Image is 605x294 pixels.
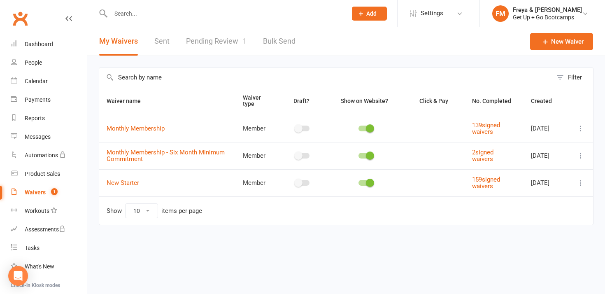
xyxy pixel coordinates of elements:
[25,208,49,214] div: Workouts
[108,8,341,19] input: Search...
[530,33,593,50] a: New Waiver
[25,133,51,140] div: Messages
[472,176,500,190] a: 159signed waivers
[568,72,582,82] div: Filter
[107,179,139,187] a: New Starter
[293,98,309,104] span: Draft?
[8,266,28,286] div: Open Intercom Messenger
[242,37,247,45] span: 1
[333,96,397,106] button: Show on Website?
[25,78,48,84] div: Calendar
[513,14,582,21] div: Get Up + Go Bootcamps
[366,10,377,17] span: Add
[11,165,87,183] a: Product Sales
[11,35,87,54] a: Dashboard
[25,152,58,159] div: Automations
[286,96,319,106] button: Draft?
[154,27,170,56] a: Sent
[25,245,40,251] div: Tasks
[107,98,150,104] span: Waiver name
[341,98,388,104] span: Show on Website?
[107,203,202,218] div: Show
[235,115,279,142] td: Member
[552,68,593,87] button: Filter
[263,27,296,56] a: Bulk Send
[107,96,150,106] button: Waiver name
[25,115,45,121] div: Reports
[99,27,138,56] button: My Waivers
[235,142,279,169] td: Member
[472,149,493,163] a: 2signed waivers
[99,68,552,87] input: Search by name
[11,239,87,257] a: Tasks
[25,59,42,66] div: People
[11,183,87,202] a: Waivers 1
[465,87,524,115] th: No. Completed
[11,54,87,72] a: People
[492,5,509,22] div: FM
[524,115,568,142] td: [DATE]
[107,125,165,132] a: Monthly Membership
[25,170,60,177] div: Product Sales
[11,128,87,146] a: Messages
[25,263,54,270] div: What's New
[11,220,87,239] a: Assessments
[352,7,387,21] button: Add
[10,8,30,29] a: Clubworx
[11,257,87,276] a: What's New
[11,202,87,220] a: Workouts
[531,98,561,104] span: Created
[472,121,500,136] a: 139signed waivers
[11,109,87,128] a: Reports
[11,72,87,91] a: Calendar
[419,98,448,104] span: Click & Pay
[51,188,58,195] span: 1
[25,41,53,47] div: Dashboard
[524,169,568,196] td: [DATE]
[25,189,46,196] div: Waivers
[25,96,51,103] div: Payments
[107,149,225,163] a: Monthly Membership - Six Month Minimum Commitment
[161,208,202,215] div: items per page
[11,146,87,165] a: Automations
[11,91,87,109] a: Payments
[25,226,65,233] div: Assessments
[412,96,457,106] button: Click & Pay
[421,4,443,23] span: Settings
[186,27,247,56] a: Pending Review1
[235,169,279,196] td: Member
[513,6,582,14] div: Freya & [PERSON_NAME]
[524,142,568,169] td: [DATE]
[235,87,279,115] th: Waiver type
[531,96,561,106] button: Created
